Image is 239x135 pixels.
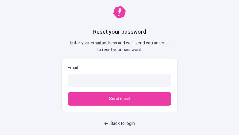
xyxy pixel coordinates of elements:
a: Back to login [101,118,138,129]
button: Send email [68,92,171,106]
input: Email [68,74,171,87]
p: Email [68,65,171,71]
p: Enter your email address and we'll send you an email to reset your password. [67,40,172,53]
h1: Reset your password [93,28,146,36]
span: Send email [109,96,130,102]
